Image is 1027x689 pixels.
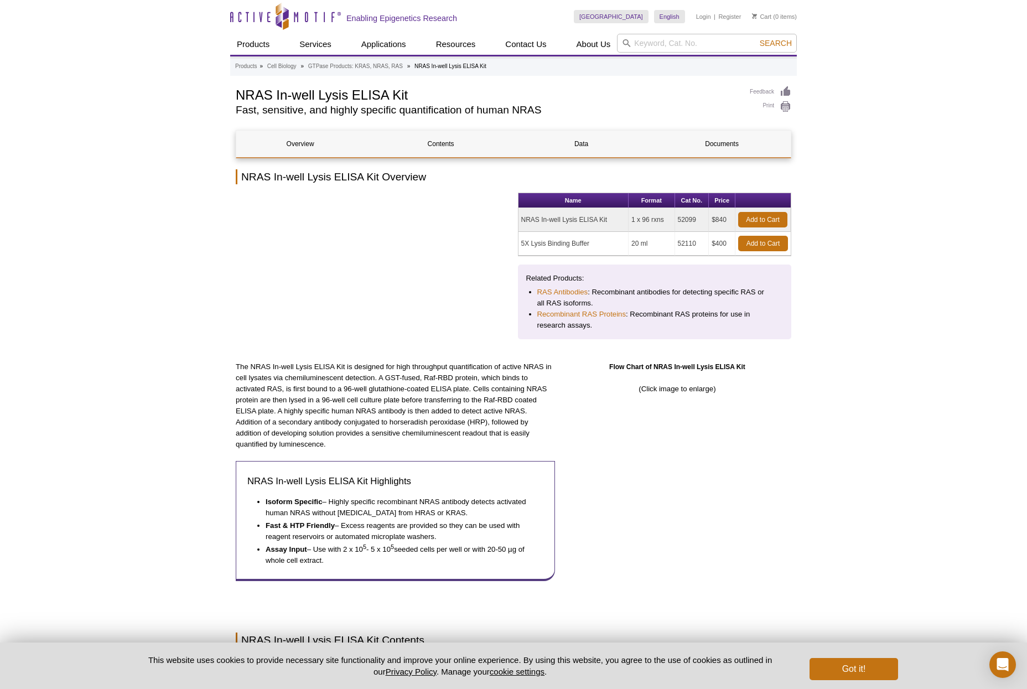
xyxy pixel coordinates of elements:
[537,287,772,309] li: : Recombinant antibodies for detecting specific RAS or all RAS isoforms.
[629,193,675,208] th: Format
[407,63,411,69] li: »
[574,10,649,23] a: [GEOGRAPHIC_DATA]
[537,287,588,298] a: RAS Antibodies
[247,475,543,488] h3: NRAS In-well Lysis ELISA Kit Highlights
[235,61,257,71] a: Products
[236,105,739,115] h2: Fast, sensitive, and highly specific quantification of human NRAS
[760,39,792,48] span: Search
[236,169,791,184] h2: NRAS In-well Lysis ELISA Kit Overview
[617,34,797,53] input: Keyword, Cat. No.
[658,131,786,157] a: Documents
[266,496,532,519] li: – Highly specific recombinant NRAS antibody detects activated human NRAS without [MEDICAL_DATA] f...
[293,34,338,55] a: Services
[236,361,555,450] p: The NRAS In-well Lysis ELISA Kit is designed for high throughput quantification of active NRAS in...
[386,667,437,676] a: Privacy Policy
[236,131,364,157] a: Overview
[570,34,618,55] a: About Us
[738,212,787,227] a: Add to Cart
[499,34,553,55] a: Contact Us
[750,86,791,98] a: Feedback
[517,131,645,157] a: Data
[518,193,629,208] th: Name
[709,208,735,232] td: $840
[675,193,709,208] th: Cat No.
[629,232,675,256] td: 20 ml
[377,131,505,157] a: Contents
[989,651,1016,678] div: Open Intercom Messenger
[752,13,757,19] img: Your Cart
[518,232,629,256] td: 5X Lysis Binding Buffer
[267,61,297,71] a: Cell Biology
[696,13,711,20] a: Login
[654,10,685,23] a: English
[750,101,791,113] a: Print
[363,543,366,550] sup: 5
[756,38,795,48] button: Search
[266,520,532,542] li: – Excess reagents are provided so they can be used with reagent reservoirs or automated microplat...
[714,10,715,23] li: |
[526,273,784,284] p: Related Products:
[266,498,323,506] strong: Isoform Specific
[675,232,709,256] td: 52110
[518,208,629,232] td: NRAS In-well Lysis ELISA Kit
[609,363,745,371] strong: Flow Chart of NRAS In-well Lysis ELISA Kit
[308,61,403,71] a: GTPase Products: KRAS, NRAS, RAS
[260,63,263,69] li: »
[709,193,735,208] th: Price
[236,86,739,102] h1: NRAS In-well Lysis ELISA Kit
[230,34,276,55] a: Products
[563,384,791,395] p: (Click image to enlarge)
[429,34,483,55] a: Resources
[629,208,675,232] td: 1 x 96 rxns
[266,545,307,553] strong: Assay Input
[537,309,626,320] a: Recombinant RAS Proteins
[355,34,413,55] a: Applications
[537,309,772,331] li: : Recombinant RAS proteins for use in research assays.
[738,236,788,251] a: Add to Cart
[391,543,394,550] sup: 5
[300,63,304,69] li: »
[414,63,486,69] li: NRAS In-well Lysis ELISA Kit
[810,658,898,680] button: Got it!
[236,633,791,647] h2: NRAS In-well Lysis ELISA Kit Contents
[346,13,457,23] h2: Enabling Epigenetics Research
[675,208,709,232] td: 52099
[490,667,544,676] button: cookie settings
[266,544,532,566] li: – Use with 2 x 10 - 5 x 10 seeded cells per well or with 20-50 µg of whole cell extract.
[752,13,771,20] a: Cart
[709,232,735,256] td: $400
[752,10,797,23] li: (0 items)
[266,521,335,530] strong: Fast & HTP Friendly
[129,654,791,677] p: This website uses cookies to provide necessary site functionality and improve your online experie...
[718,13,741,20] a: Register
